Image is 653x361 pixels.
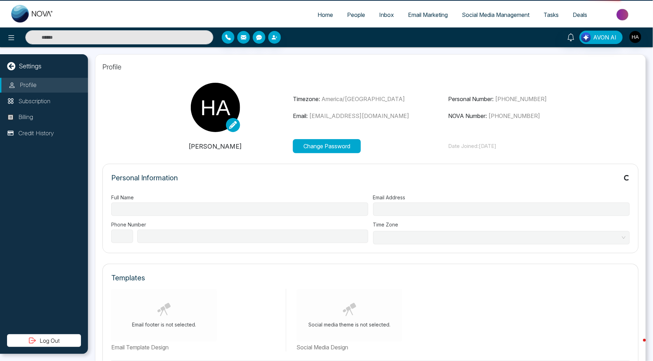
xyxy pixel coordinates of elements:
[594,33,617,42] span: AVON AI
[579,31,623,44] button: AVON AI
[20,81,37,90] p: Profile
[111,343,281,351] label: Email Template Design
[18,129,54,138] p: Credit History
[19,61,42,71] p: Settings
[448,95,603,103] p: Personal Number:
[379,11,394,18] span: Inbox
[408,11,448,18] span: Email Marketing
[536,8,566,21] a: Tasks
[448,112,603,120] p: NOVA Number:
[573,11,587,18] span: Deals
[495,95,547,102] span: [PHONE_NUMBER]
[448,142,603,150] p: Date Joined: [DATE]
[309,112,409,119] span: [EMAIL_ADDRESS][DOMAIN_NAME]
[373,194,630,201] label: Email Address
[598,7,649,23] img: Market-place.gif
[310,8,340,21] a: Home
[293,95,448,103] p: Timezone:
[372,8,401,21] a: Inbox
[455,8,536,21] a: Social Media Management
[318,11,333,18] span: Home
[321,95,405,102] span: America/[GEOGRAPHIC_DATA]
[132,321,196,328] p: Email footer is not selected.
[581,32,591,42] img: Lead Flow
[18,113,33,122] p: Billing
[462,11,529,18] span: Social Media Management
[138,142,293,151] p: [PERSON_NAME]
[293,139,361,153] button: Change Password
[111,273,145,283] p: Templates
[488,112,540,119] span: [PHONE_NUMBER]
[18,97,50,106] p: Subscription
[401,8,455,21] a: Email Marketing
[111,173,178,183] p: Personal Information
[347,11,365,18] span: People
[629,337,646,354] iframe: Intercom live chat
[297,343,630,351] label: Social Media Design
[629,31,641,43] img: User Avatar
[111,221,368,228] label: Phone Number
[566,8,594,21] a: Deals
[373,221,630,228] label: Time Zone
[544,11,559,18] span: Tasks
[293,112,448,120] p: Email:
[102,62,639,72] p: Profile
[340,8,372,21] a: People
[308,321,390,328] p: Social media theme is not selected.
[111,194,368,201] label: Full Name
[7,334,81,347] button: Log Out
[11,5,54,23] img: Nova CRM Logo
